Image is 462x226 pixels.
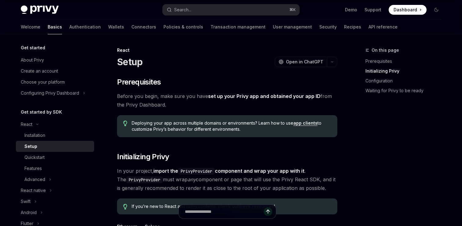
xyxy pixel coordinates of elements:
[319,20,337,34] a: Security
[21,198,31,205] div: Swift
[21,108,62,116] h5: Get started by SDK
[365,66,446,76] a: Initializing Privy
[211,20,266,34] a: Transaction management
[188,176,196,183] em: any
[16,152,94,163] a: Quickstart
[264,207,272,216] button: Send message
[16,163,94,174] a: Features
[365,76,446,86] a: Configuration
[431,5,441,15] button: Toggle dark mode
[21,6,59,14] img: dark logo
[21,121,32,128] div: React
[344,20,361,34] a: Recipes
[153,168,304,174] strong: import the component and wrap your app with it
[24,154,45,161] div: Quickstart
[275,57,327,67] button: Open in ChatGPT
[389,5,427,15] a: Dashboard
[365,56,446,66] a: Prerequisites
[365,7,381,13] a: Support
[372,47,399,54] span: On this page
[21,78,65,86] div: Choose your platform
[117,152,169,162] span: Initializing Privy
[345,7,357,13] a: Demo
[24,143,37,150] div: Setup
[21,56,44,64] div: About Privy
[24,176,45,183] div: Advanced
[69,20,101,34] a: Authentication
[117,47,337,53] div: React
[289,7,296,12] span: ⌘ K
[21,44,45,51] h5: Get started
[365,86,446,96] a: Waiting for Privy to be ready
[117,77,161,87] span: Prerequisites
[16,66,94,77] a: Create an account
[293,120,317,126] a: app clients
[48,20,62,34] a: Basics
[24,165,42,172] div: Features
[16,141,94,152] a: Setup
[21,187,46,194] div: React native
[16,55,94,66] a: About Privy
[394,7,417,13] span: Dashboard
[21,209,37,216] div: Android
[178,168,215,175] code: PrivyProvider
[208,93,321,100] a: set up your Privy app and obtained your app ID
[21,89,79,97] div: Configuring Privy Dashboard
[286,59,323,65] span: Open in ChatGPT
[117,92,337,109] span: Before you begin, make sure you have from the Privy Dashboard.
[163,4,299,15] button: Search...⌘K
[21,67,58,75] div: Create an account
[369,20,398,34] a: API reference
[117,167,337,192] span: In your project, . The must wrap component or page that will use the Privy React SDK, and it is g...
[126,176,163,183] code: PrivyProvider
[24,132,45,139] div: Installation
[131,20,156,34] a: Connectors
[108,20,124,34] a: Wallets
[132,120,331,132] span: Deploying your app across multiple domains or environments? Learn how to use to customize Privy’s...
[273,20,312,34] a: User management
[123,121,127,126] svg: Tip
[16,77,94,88] a: Choose your platform
[117,56,142,67] h1: Setup
[163,20,203,34] a: Policies & controls
[21,20,40,34] a: Welcome
[16,130,94,141] a: Installation
[174,6,191,13] div: Search...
